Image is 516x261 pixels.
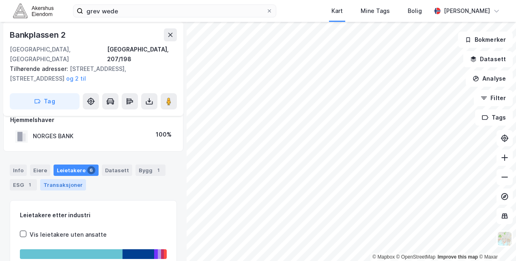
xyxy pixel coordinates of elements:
div: Bolig [408,6,422,16]
div: 100% [156,130,172,139]
div: Bankplassen 2 [10,28,67,41]
div: 1 [154,166,162,174]
a: Mapbox [372,254,395,260]
div: Leietakere [54,165,99,176]
button: Analyse [466,71,513,87]
button: Datasett [463,51,513,67]
div: Leietakere etter industri [20,210,167,220]
iframe: Chat Widget [475,222,516,261]
button: Filter [474,90,513,106]
div: Transaksjoner [40,179,86,190]
div: Info [10,165,27,176]
div: [GEOGRAPHIC_DATA], 207/198 [107,45,177,64]
div: Kart [331,6,343,16]
div: Kontrollprogram for chat [475,222,516,261]
div: [PERSON_NAME] [444,6,490,16]
div: Eiere [30,165,50,176]
button: Bokmerker [458,32,513,48]
div: Hjemmelshaver [10,115,176,125]
a: Improve this map [438,254,478,260]
div: Bygg [135,165,166,176]
button: Tags [475,109,513,126]
div: NORGES BANK [33,131,73,141]
div: [GEOGRAPHIC_DATA], [GEOGRAPHIC_DATA] [10,45,107,64]
div: [STREET_ADDRESS], [STREET_ADDRESS] [10,64,170,83]
div: Mine Tags [361,6,390,16]
a: OpenStreetMap [396,254,436,260]
div: Datasett [102,165,132,176]
div: Vis leietakere uten ansatte [30,230,107,240]
button: Tag [10,93,80,109]
div: 6 [87,166,95,174]
div: ESG [10,179,37,190]
img: akershus-eiendom-logo.9091f326c980b4bce74ccdd9f866810c.svg [13,4,54,18]
span: Tilhørende adresser: [10,65,70,72]
div: 1 [26,181,34,189]
input: Søk på adresse, matrikkel, gårdeiere, leietakere eller personer [83,5,266,17]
